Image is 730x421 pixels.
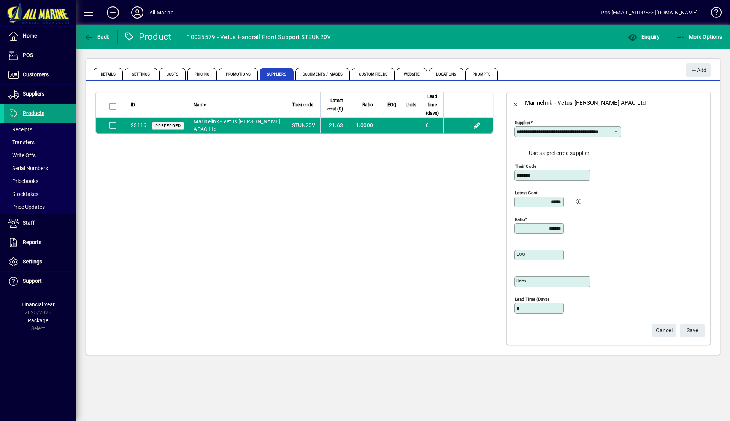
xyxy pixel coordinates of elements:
[8,165,48,171] span: Serial Numbers
[94,68,123,80] span: Details
[4,46,76,65] a: POS
[149,6,173,19] div: All Marine
[82,30,111,44] button: Back
[656,324,673,337] span: Cancel
[292,101,313,109] span: Their code
[515,120,530,125] mat-label: Supplier
[4,27,76,46] a: Home
[23,33,37,39] span: Home
[84,34,109,40] span: Back
[124,31,172,43] div: Product
[4,233,76,252] a: Reports
[527,149,589,157] label: Use as preferred supplier
[387,101,396,109] span: EOQ
[219,68,258,80] span: Promotions
[325,96,343,113] span: Latest cost ($)
[525,97,646,109] div: Marinelink - Vetus [PERSON_NAME] APAC Ltd
[397,68,427,80] span: Website
[23,91,44,97] span: Suppliers
[8,178,38,184] span: Pricebooks
[465,68,498,80] span: Prompts
[406,101,416,109] span: Units
[155,123,181,128] span: Preferred
[23,71,49,77] span: Customers
[125,68,157,80] span: Settings
[295,68,350,80] span: Documents / Images
[8,204,45,210] span: Price Updates
[4,272,76,291] a: Support
[429,68,463,80] span: Locations
[189,118,287,133] td: Marinelink - Vetus [PERSON_NAME] APAC Ltd
[4,200,76,213] a: Price Updates
[690,64,706,77] span: Add
[4,252,76,271] a: Settings
[362,101,373,109] span: Ratio
[23,220,35,226] span: Staff
[131,101,135,109] span: ID
[687,324,698,337] span: ave
[515,190,538,196] mat-label: Latest cost
[4,214,76,233] a: Staff
[8,152,36,158] span: Write Offs
[515,217,525,222] mat-label: Ratio
[22,301,55,307] span: Financial Year
[23,259,42,265] span: Settings
[626,30,662,44] button: Enquiry
[352,68,394,80] span: Custom Fields
[686,63,711,77] button: Add
[601,6,698,19] div: Pos [EMAIL_ADDRESS][DOMAIN_NAME]
[4,162,76,175] a: Serial Numbers
[4,65,76,84] a: Customers
[76,30,118,44] app-page-header-button: Back
[516,252,525,257] mat-label: EOQ
[515,296,549,302] mat-label: Lead time (days)
[676,34,722,40] span: More Options
[8,191,38,197] span: Stocktakes
[4,188,76,200] a: Stocktakes
[8,139,35,145] span: Transfers
[421,118,443,133] td: 0
[4,136,76,149] a: Transfers
[4,85,76,104] a: Suppliers
[4,175,76,188] a: Pricebooks
[426,92,439,117] span: Lead time (days)
[101,6,125,19] button: Add
[187,68,217,80] span: Pricing
[8,126,32,132] span: Receipts
[131,121,146,129] div: 23116
[23,239,41,245] span: Reports
[320,118,348,133] td: 21.63
[23,278,42,284] span: Support
[687,327,690,333] span: S
[4,123,76,136] a: Receipts
[680,324,705,337] button: Save
[23,110,44,116] span: Products
[515,164,536,169] mat-label: Their code
[194,101,206,109] span: Name
[516,278,526,284] mat-label: Units
[652,324,676,337] button: Cancel
[260,68,294,80] span: Suppliers
[159,68,186,80] span: Costs
[23,52,33,58] span: POS
[4,149,76,162] a: Write Offs
[125,6,149,19] button: Profile
[348,118,378,133] td: 1.0000
[28,317,48,323] span: Package
[187,31,331,43] div: 10035579 - Vetus Handrail Front Support STEUN20V
[507,94,525,112] button: Back
[287,118,320,133] td: STUN20V
[628,34,660,40] span: Enquiry
[674,30,724,44] button: More Options
[705,2,720,26] a: Knowledge Base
